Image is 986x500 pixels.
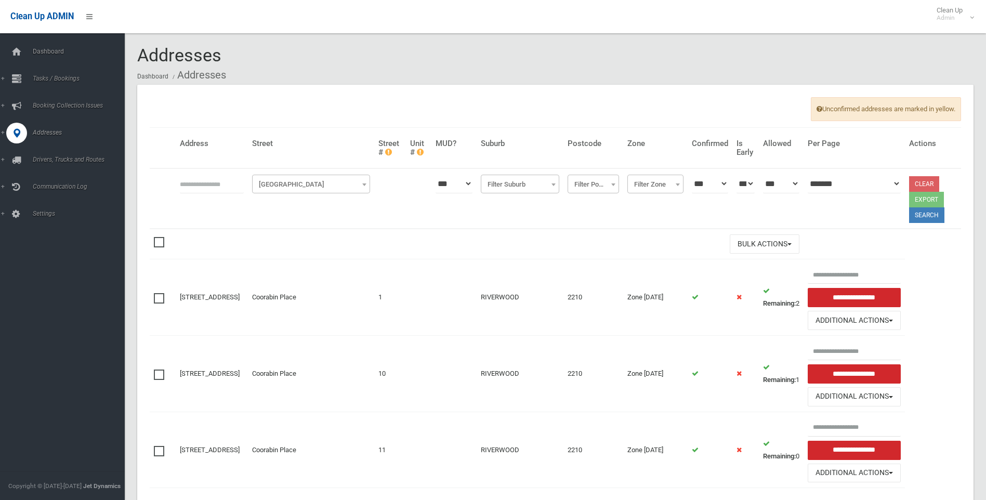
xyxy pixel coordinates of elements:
[180,446,240,454] a: [STREET_ADDRESS]
[180,293,240,301] a: [STREET_ADDRESS]
[83,482,121,490] strong: Jet Dynamics
[374,336,406,412] td: 10
[568,139,619,148] h4: Postcode
[909,192,944,207] button: Export
[808,464,901,483] button: Additional Actions
[477,412,563,488] td: RIVERWOOD
[759,336,804,412] td: 1
[252,139,370,148] h4: Street
[180,370,240,377] a: [STREET_ADDRESS]
[481,175,559,193] span: Filter Suburb
[763,376,796,384] strong: Remaining:
[937,14,963,22] small: Admin
[692,139,728,148] h4: Confirmed
[483,177,557,192] span: Filter Suburb
[811,97,961,121] span: Unconfirmed addresses are marked in yellow.
[759,412,804,488] td: 0
[909,139,957,148] h4: Actions
[137,73,168,80] a: Dashboard
[623,336,688,412] td: Zone [DATE]
[30,156,133,163] span: Drivers, Trucks and Routes
[248,259,374,336] td: Coorabin Place
[30,183,133,190] span: Communication Log
[568,175,619,193] span: Filter Postcode
[763,452,796,460] strong: Remaining:
[10,11,74,21] span: Clean Up ADMIN
[255,177,367,192] span: Filter Street
[909,207,944,223] button: Search
[248,412,374,488] td: Coorabin Place
[623,412,688,488] td: Zone [DATE]
[627,139,683,148] h4: Zone
[374,412,406,488] td: 11
[563,259,623,336] td: 2210
[627,175,683,193] span: Filter Zone
[623,259,688,336] td: Zone [DATE]
[759,259,804,336] td: 2
[763,139,799,148] h4: Allowed
[8,482,82,490] span: Copyright © [DATE]-[DATE]
[563,336,623,412] td: 2210
[808,139,901,148] h4: Per Page
[252,175,370,193] span: Filter Street
[477,336,563,412] td: RIVERWOOD
[374,259,406,336] td: 1
[563,412,623,488] td: 2210
[180,139,244,148] h4: Address
[30,75,133,82] span: Tasks / Bookings
[808,311,901,330] button: Additional Actions
[808,387,901,406] button: Additional Actions
[30,102,133,109] span: Booking Collection Issues
[909,176,939,192] a: Clear
[931,6,973,22] span: Clean Up
[137,45,221,65] span: Addresses
[378,139,402,156] h4: Street #
[436,139,472,148] h4: MUD?
[410,139,427,156] h4: Unit #
[481,139,559,148] h4: Suburb
[30,48,133,55] span: Dashboard
[737,139,755,156] h4: Is Early
[477,259,563,336] td: RIVERWOOD
[30,129,133,136] span: Addresses
[570,177,616,192] span: Filter Postcode
[30,210,133,217] span: Settings
[630,177,681,192] span: Filter Zone
[248,336,374,412] td: Coorabin Place
[763,299,796,307] strong: Remaining:
[730,234,799,254] button: Bulk Actions
[170,65,226,85] li: Addresses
